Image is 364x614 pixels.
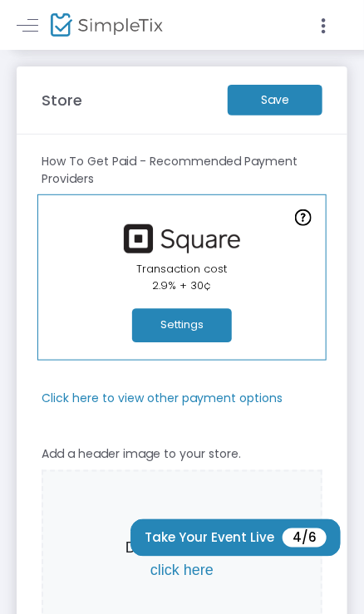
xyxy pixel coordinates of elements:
p: Drag and drop or [47,538,317,582]
m-panel-subtitle: How To Get Paid - Recommended Payment Providers [42,153,322,188]
m-panel-title: Store [42,89,82,111]
button: Take Your Event Live4/6 [130,519,341,557]
span: 4/6 [283,528,327,548]
button: Settings [132,309,232,343]
img: question-mark [295,209,312,226]
span: 2.9% + 30¢ [153,278,212,293]
m-button: Save [228,85,322,115]
span: click here [150,562,214,579]
span: Transaction cost [137,261,228,277]
m-panel-subtitle: Click here to view other payment options [42,390,283,407]
img: square.png [116,224,248,253]
m-panel-subtitle: Add a header image to your store. [42,446,241,464]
